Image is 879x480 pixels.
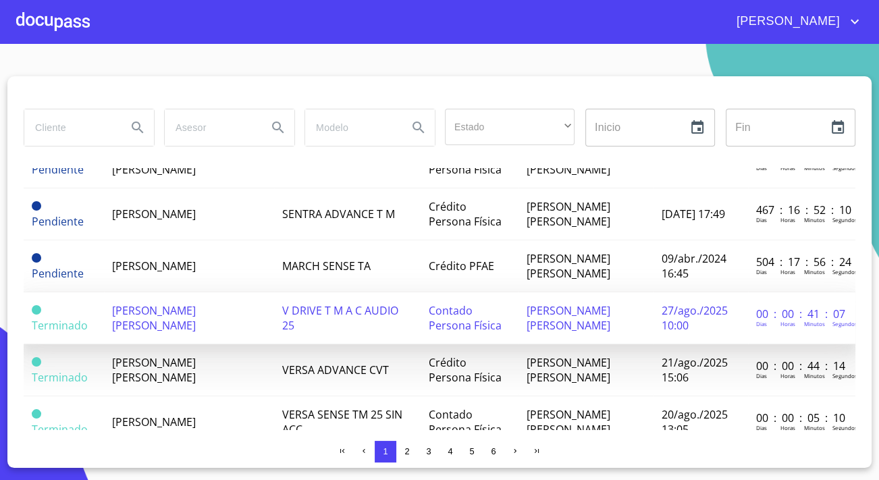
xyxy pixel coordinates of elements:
[832,320,857,327] p: Segundos
[429,303,502,333] span: Contado Persona Física
[32,253,41,263] span: Pendiente
[32,162,84,177] span: Pendiente
[445,109,575,145] div: ​
[756,410,847,425] p: 00 : 00 : 05 : 10
[282,407,402,437] span: VERSA SENSE TM 25 SIN ACC
[804,164,825,171] p: Minutos
[726,11,863,32] button: account of current user
[832,268,857,275] p: Segundos
[24,109,116,146] input: search
[383,446,388,456] span: 1
[832,216,857,223] p: Segundos
[662,207,725,221] span: [DATE] 17:49
[112,259,196,273] span: [PERSON_NAME]
[32,357,41,367] span: Terminado
[282,207,395,221] span: SENTRA ADVANCE T M
[32,305,41,315] span: Terminado
[756,216,767,223] p: Dias
[832,424,857,431] p: Segundos
[439,441,461,462] button: 4
[804,372,825,379] p: Minutos
[305,109,397,146] input: search
[32,409,41,419] span: Terminado
[112,415,196,429] span: [PERSON_NAME]
[32,201,41,211] span: Pendiente
[756,164,767,171] p: Dias
[32,214,84,229] span: Pendiente
[527,407,610,437] span: [PERSON_NAME] [PERSON_NAME]
[402,111,435,144] button: Search
[780,372,795,379] p: Horas
[426,446,431,456] span: 3
[527,251,610,281] span: [PERSON_NAME] [PERSON_NAME]
[461,441,483,462] button: 5
[832,164,857,171] p: Segundos
[429,259,494,273] span: Crédito PFAE
[282,259,371,273] span: MARCH SENSE TA
[780,424,795,431] p: Horas
[662,355,728,385] span: 21/ago./2025 15:06
[32,318,88,333] span: Terminado
[756,358,847,373] p: 00 : 00 : 44 : 14
[32,370,88,385] span: Terminado
[396,441,418,462] button: 2
[756,372,767,379] p: Dias
[282,303,398,333] span: V DRIVE T M A C AUDIO 25
[429,199,502,229] span: Crédito Persona Física
[448,446,452,456] span: 4
[469,446,474,456] span: 5
[780,164,795,171] p: Horas
[804,320,825,327] p: Minutos
[112,355,196,385] span: [PERSON_NAME] [PERSON_NAME]
[165,109,257,146] input: search
[756,268,767,275] p: Dias
[756,203,847,217] p: 467 : 16 : 52 : 10
[804,216,825,223] p: Minutos
[756,424,767,431] p: Dias
[527,199,610,229] span: [PERSON_NAME] [PERSON_NAME]
[418,441,439,462] button: 3
[404,446,409,456] span: 2
[662,251,726,281] span: 09/abr./2024 16:45
[756,255,847,269] p: 504 : 17 : 56 : 24
[527,303,610,333] span: [PERSON_NAME] [PERSON_NAME]
[804,424,825,431] p: Minutos
[429,407,502,437] span: Contado Persona Física
[527,355,610,385] span: [PERSON_NAME] [PERSON_NAME]
[375,441,396,462] button: 1
[122,111,154,144] button: Search
[804,268,825,275] p: Minutos
[112,303,196,333] span: [PERSON_NAME] [PERSON_NAME]
[262,111,294,144] button: Search
[429,355,502,385] span: Crédito Persona Física
[112,207,196,221] span: [PERSON_NAME]
[282,363,389,377] span: VERSA ADVANCE CVT
[832,372,857,379] p: Segundos
[780,216,795,223] p: Horas
[756,320,767,327] p: Dias
[483,441,504,462] button: 6
[780,268,795,275] p: Horas
[726,11,847,32] span: [PERSON_NAME]
[32,422,88,437] span: Terminado
[780,320,795,327] p: Horas
[662,303,728,333] span: 27/ago./2025 10:00
[32,266,84,281] span: Pendiente
[662,407,728,437] span: 20/ago./2025 13:05
[756,306,847,321] p: 00 : 00 : 41 : 07
[491,446,496,456] span: 6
